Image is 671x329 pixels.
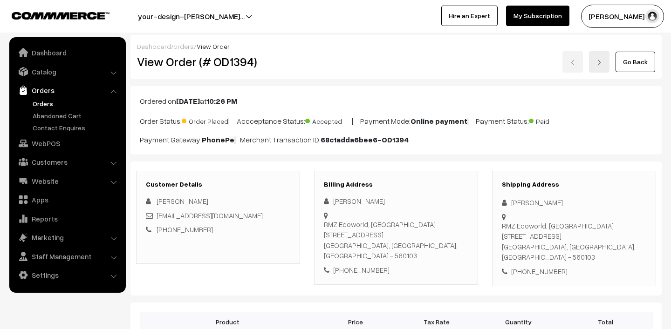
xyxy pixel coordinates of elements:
[324,196,468,207] div: [PERSON_NAME]
[137,54,301,69] h2: View Order (# OD1394)
[506,6,569,26] a: My Subscription
[529,114,575,126] span: Paid
[140,134,652,145] p: Payment Gateway: | Merchant Transaction ID:
[12,191,123,208] a: Apps
[173,42,194,50] a: orders
[12,63,123,80] a: Catalog
[202,135,234,144] b: PhonePe
[12,267,123,283] a: Settings
[176,96,200,106] b: [DATE]
[596,60,602,65] img: right-arrow.png
[502,181,646,188] h3: Shipping Address
[12,82,123,99] a: Orders
[502,266,646,277] div: [PHONE_NUMBER]
[12,173,123,189] a: Website
[324,265,468,275] div: [PHONE_NUMBER]
[12,248,123,265] a: Staff Management
[12,135,123,152] a: WebPOS
[581,5,664,28] button: [PERSON_NAME] N.P
[324,181,468,188] h3: Billing Address
[441,6,498,26] a: Hire an Expert
[140,114,652,127] p: Order Status: | Accceptance Status: | Payment Mode: | Payment Status:
[30,123,123,133] a: Contact Enquires
[197,42,230,50] span: View Order
[12,12,110,19] img: COMMMERCE
[157,211,263,220] a: [EMAIL_ADDRESS][DOMAIN_NAME]
[12,154,123,170] a: Customers
[305,114,352,126] span: Accepted
[30,111,123,121] a: Abandoned Cart
[502,221,646,262] div: RMZ Ecoworld, [GEOGRAPHIC_DATA][STREET_ADDRESS] [GEOGRAPHIC_DATA], [GEOGRAPHIC_DATA], [GEOGRAPHIC...
[321,135,409,144] b: 68c1adda6bee6-OD1394
[30,99,123,108] a: Orders
[324,219,468,261] div: RMZ Ecoworld, [GEOGRAPHIC_DATA][STREET_ADDRESS] [GEOGRAPHIC_DATA], [GEOGRAPHIC_DATA], [GEOGRAPHIC...
[616,52,655,72] a: Go Back
[206,96,237,106] b: 10:26 PM
[411,116,467,126] b: Online payment
[12,9,93,20] a: COMMMERCE
[105,5,277,28] button: your-design-[PERSON_NAME]…
[157,197,208,205] span: [PERSON_NAME]
[137,42,171,50] a: Dashboard
[12,229,123,246] a: Marketing
[157,225,213,234] a: [PHONE_NUMBER]
[182,114,228,126] span: Order Placed
[12,44,123,61] a: Dashboard
[140,95,652,107] p: Ordered on at
[137,41,655,51] div: / /
[146,181,290,188] h3: Customer Details
[502,197,646,208] div: [PERSON_NAME]
[645,9,659,23] img: user
[12,210,123,227] a: Reports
